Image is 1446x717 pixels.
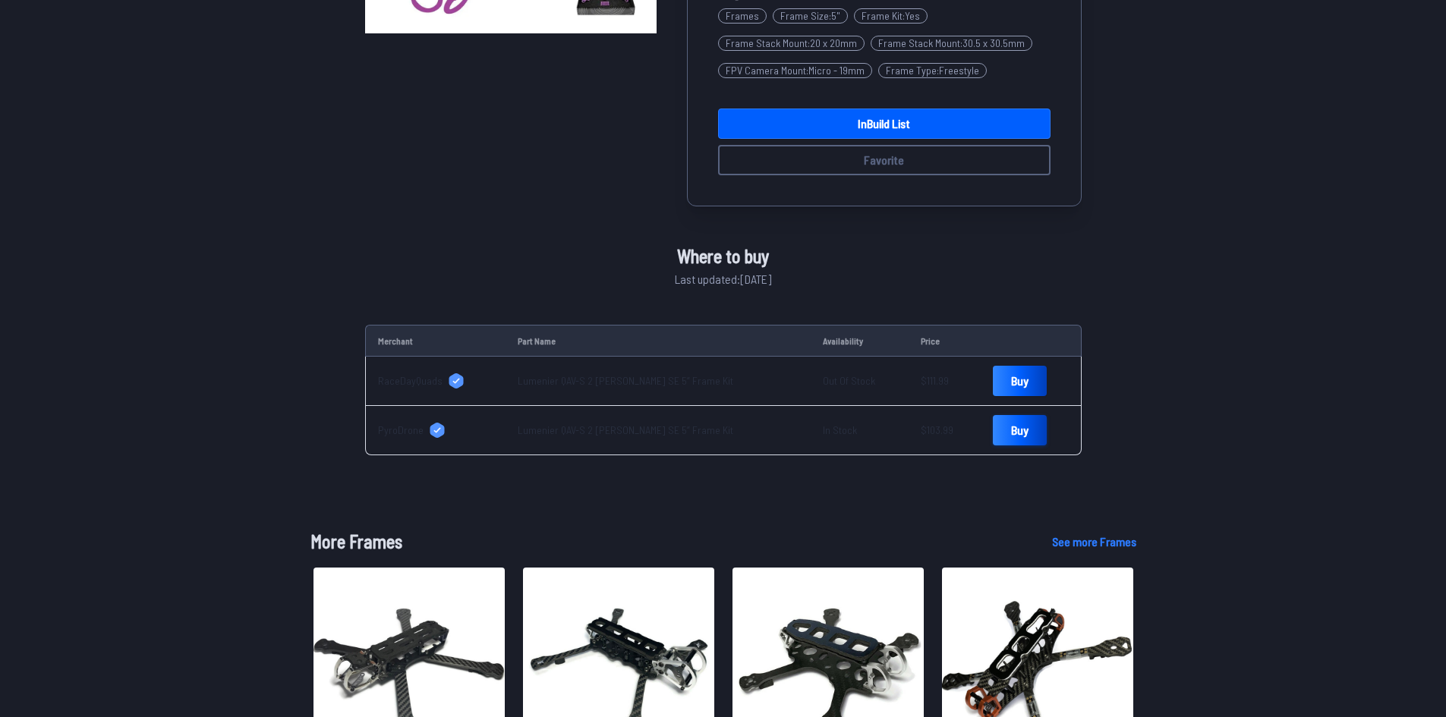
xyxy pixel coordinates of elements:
[718,63,872,78] span: FPV Camera Mount : Micro - 19mm
[811,325,908,357] td: Availability
[518,423,733,436] a: Lumenier QAV-S 2 [PERSON_NAME] SE 5” Frame Kit
[718,8,767,24] span: Frames
[811,406,908,455] td: In Stock
[718,36,865,51] span: Frame Stack Mount : 20 x 20mm
[718,145,1051,175] button: Favorite
[365,325,506,357] td: Merchant
[993,366,1047,396] a: Buy
[718,57,878,84] a: FPV Camera Mount:Micro - 19mm
[878,57,993,84] a: Frame Type:Freestyle
[506,325,811,357] td: Part Name
[310,528,1028,555] h1: More Frames
[909,325,981,357] td: Price
[518,374,733,387] a: Lumenier QAV-S 2 [PERSON_NAME] SE 5” Frame Kit
[378,373,494,388] a: RaceDayQuads
[871,36,1032,51] span: Frame Stack Mount : 30.5 x 30.5mm
[773,2,854,30] a: Frame Size:5"
[378,423,424,438] span: PyroDrone
[718,30,871,57] a: Frame Stack Mount:20 x 20mm
[378,373,443,388] span: RaceDayQuads
[773,8,848,24] span: Frame Size : 5"
[677,243,769,270] span: Where to buy
[675,270,771,288] span: Last updated: [DATE]
[811,357,908,406] td: Out Of Stock
[909,357,981,406] td: $111.99
[909,406,981,455] td: $103.99
[871,30,1038,57] a: Frame Stack Mount:30.5 x 30.5mm
[854,2,934,30] a: Frame Kit:Yes
[993,415,1047,445] a: Buy
[854,8,928,24] span: Frame Kit : Yes
[378,423,494,438] a: PyroDrone
[718,2,773,30] a: Frames
[1052,533,1136,551] a: See more Frames
[878,63,987,78] span: Frame Type : Freestyle
[718,108,1051,139] a: InBuild List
